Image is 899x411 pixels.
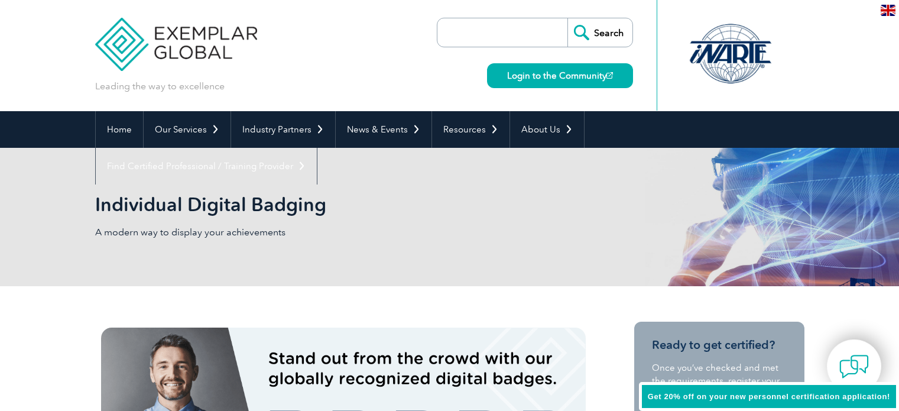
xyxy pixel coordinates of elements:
[336,111,431,148] a: News & Events
[567,18,632,47] input: Search
[487,63,633,88] a: Login to the Community
[606,72,613,79] img: open_square.png
[510,111,584,148] a: About Us
[231,111,335,148] a: Industry Partners
[144,111,231,148] a: Our Services
[839,352,869,381] img: contact-chat.png
[95,80,225,93] p: Leading the way to excellence
[95,226,450,239] p: A modern way to display your achievements
[96,148,317,185] a: Find Certified Professional / Training Provider
[648,392,890,401] span: Get 20% off on your new personnel certification application!
[652,361,787,400] p: Once you’ve checked and met the requirements, register your details and Apply Now at
[652,338,787,352] h3: Ready to get certified?
[432,111,509,148] a: Resources
[96,111,143,148] a: Home
[95,195,592,214] h2: Individual Digital Badging
[881,5,895,16] img: en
